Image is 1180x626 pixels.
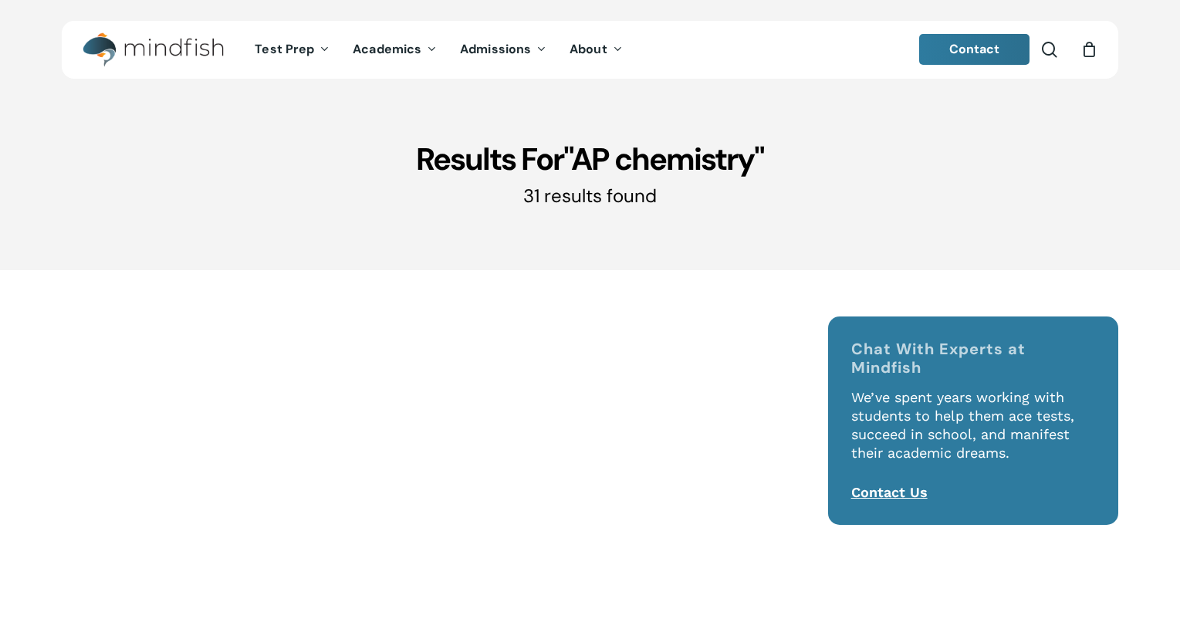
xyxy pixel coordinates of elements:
[255,41,314,57] span: Test Prep
[341,43,448,56] a: Academics
[851,340,1095,377] h4: Chat With Experts at Mindfish
[851,388,1095,483] p: We’ve spent years working with students to help them ace tests, succeed in school, and manifest t...
[353,41,421,57] span: Academics
[563,139,764,179] span: "AP chemistry"
[243,21,634,79] nav: Main Menu
[558,43,634,56] a: About
[62,21,1118,79] header: Main Menu
[851,484,928,500] a: Contact Us
[523,184,657,208] span: 31 results found
[460,41,531,57] span: Admissions
[570,41,607,57] span: About
[949,41,1000,57] span: Contact
[62,140,1118,178] h1: Results For
[1080,41,1097,58] a: Cart
[448,43,558,56] a: Admissions
[243,43,341,56] a: Test Prep
[919,34,1030,65] a: Contact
